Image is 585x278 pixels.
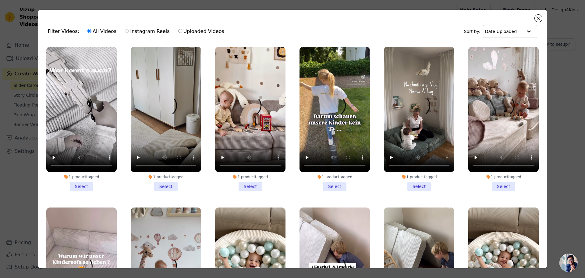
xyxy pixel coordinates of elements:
[559,254,578,272] div: Chat öffnen
[131,175,201,179] div: 1 product tagged
[464,25,537,38] div: Sort by:
[384,175,454,179] div: 1 product tagged
[48,24,228,38] div: Filter Videos:
[125,27,170,35] label: Instagram Reels
[215,175,285,179] div: 1 product tagged
[468,175,539,179] div: 1 product tagged
[300,175,370,179] div: 1 product tagged
[46,175,117,179] div: 1 product tagged
[535,15,542,22] button: Close modal
[178,27,225,35] label: Uploaded Videos
[87,27,117,35] label: All Videos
